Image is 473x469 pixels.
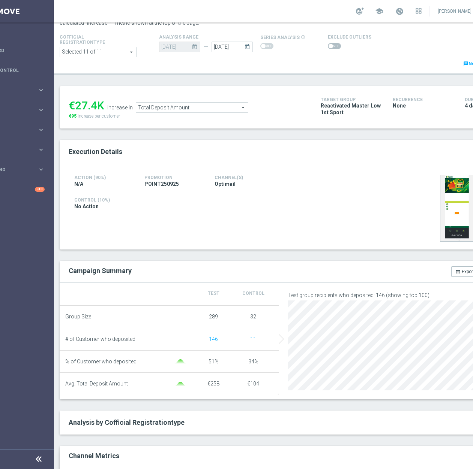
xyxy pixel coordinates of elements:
[200,43,212,50] div: —
[74,175,133,180] h4: Action (90%)
[207,381,219,387] span: €258
[393,102,406,109] span: None
[69,99,104,112] div: €27.4K
[321,97,381,102] h4: Target Group
[192,42,200,50] i: today
[215,175,273,180] h4: Channel(s)
[38,106,45,114] i: keyboard_arrow_right
[244,42,253,50] i: today
[38,146,45,153] i: keyboard_arrow_right
[69,452,119,460] h2: Channel Metrics
[173,382,188,387] img: gaussianGreen.svg
[393,97,453,102] h4: Recurrence
[173,359,188,364] img: gaussianGreen.svg
[38,166,45,173] i: keyboard_arrow_right
[60,34,123,45] h4: Cofficial Registrationtype
[463,61,468,66] i: chat
[38,126,45,133] i: keyboard_arrow_right
[144,181,179,187] span: POINT250925
[107,105,133,111] div: increase in
[35,187,45,192] div: +10
[74,203,99,210] span: No Action
[215,181,236,187] span: Optimail
[69,418,185,426] span: Analysis by Cofficial Registrationtype
[144,175,203,180] h4: Promotion
[328,34,371,40] h4: Exclude Outliers
[65,336,135,342] span: # of Customer who deposited
[247,381,259,387] span: €104
[209,314,218,320] span: 289
[65,381,128,387] span: Avg. Total Deposit Amount
[209,336,218,342] span: Show unique customers
[208,291,219,296] span: Test
[69,114,77,119] span: €95
[250,336,256,342] span: Show unique customers
[38,87,45,94] i: keyboard_arrow_right
[260,35,300,40] span: series analysis
[212,42,253,52] input: Select Date
[78,114,120,119] span: increase per customer
[455,269,461,274] i: open_in_browser
[209,358,219,364] span: 51%
[242,291,264,296] span: Control
[248,358,258,364] span: 34%
[69,148,122,155] span: Execution Details
[69,267,132,275] h2: Campaign Summary
[74,181,83,187] span: N/A
[74,197,344,203] h4: Control (10%)
[65,358,137,365] span: % of Customer who deposited
[250,314,256,320] span: 32
[65,314,91,320] span: Group Size
[321,102,381,116] span: Reactivated Master Low 1st Sport
[301,35,305,39] i: info_outline
[159,34,260,40] h4: analysis range
[375,7,383,15] span: school
[60,47,136,57] span: Expert Online Expert Retail Master Online Master Retail Other and 6 more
